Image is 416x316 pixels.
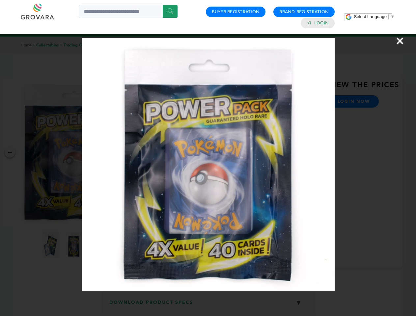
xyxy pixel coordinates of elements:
span: Select Language [354,14,387,19]
a: Buyer Registration [212,9,260,15]
a: Brand Registration [279,9,329,15]
a: Select Language​ [354,14,395,19]
a: Login [314,20,329,26]
span: ▼ [390,14,395,19]
img: Image Preview [82,38,335,291]
span: × [396,32,404,50]
input: Search a product or brand... [79,5,178,18]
